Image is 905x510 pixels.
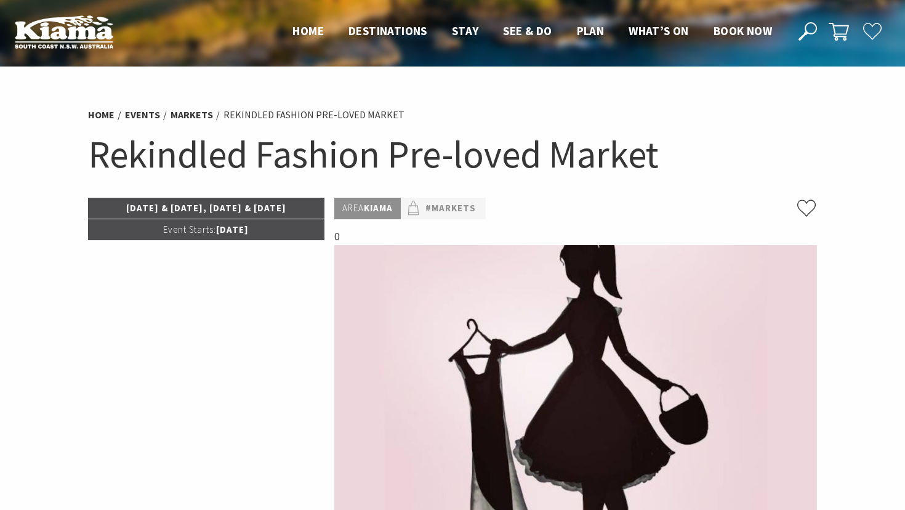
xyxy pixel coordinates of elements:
span: Book now [714,23,772,38]
p: [DATE] [88,219,324,240]
img: Kiama Logo [15,15,113,49]
a: See & Do [503,23,552,39]
li: Rekindled Fashion Pre-loved Market [223,107,404,123]
a: Stay [452,23,479,39]
span: Plan [577,23,605,38]
a: Home [88,108,115,121]
p: [DATE] & [DATE], [DATE] & [DATE] [88,198,324,219]
h1: Rekindled Fashion Pre-loved Market [88,129,817,179]
a: What’s On [629,23,689,39]
a: #Markets [425,201,476,216]
p: Kiama [334,198,401,219]
span: Home [292,23,324,38]
a: Home [292,23,324,39]
a: Plan [577,23,605,39]
span: What’s On [629,23,689,38]
span: See & Do [503,23,552,38]
a: Markets [171,108,213,121]
a: Events [125,108,160,121]
a: Book now [714,23,772,39]
a: Destinations [348,23,427,39]
span: Area [342,202,364,214]
span: Event Starts: [163,224,216,235]
span: Destinations [348,23,427,38]
nav: Main Menu [280,22,784,42]
span: Stay [452,23,479,38]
